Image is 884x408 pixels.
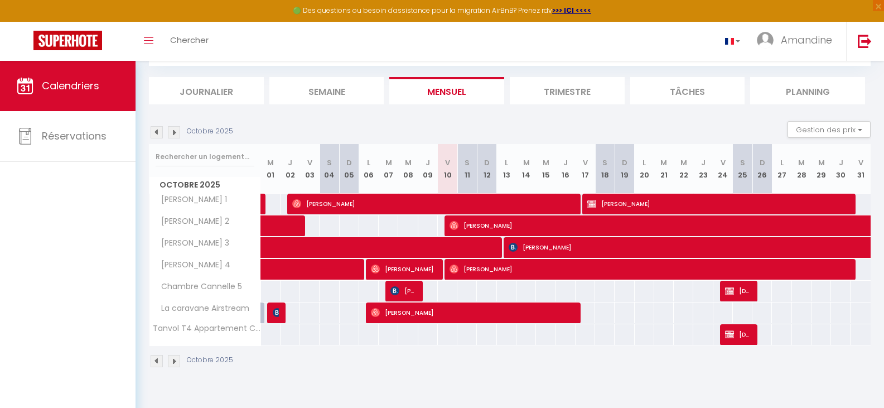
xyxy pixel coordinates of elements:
abbr: D [346,157,352,168]
th: 16 [555,144,575,194]
a: Chercher [162,22,217,61]
span: [PERSON_NAME] [371,302,573,323]
abbr: M [523,157,530,168]
abbr: L [643,157,646,168]
th: 26 [752,144,772,194]
th: 06 [359,144,379,194]
abbr: V [445,157,450,168]
span: [PERSON_NAME] [450,258,847,280]
span: La caravane Airstream [151,303,252,315]
span: [PERSON_NAME] 3 [151,237,232,249]
th: 12 [477,144,496,194]
abbr: V [721,157,726,168]
span: Calendriers [42,79,99,93]
abbr: M [385,157,392,168]
abbr: M [818,157,825,168]
th: 27 [772,144,791,194]
span: Réservations [42,129,107,143]
span: [PERSON_NAME] 1 [151,194,230,206]
th: 03 [300,144,320,194]
th: 20 [635,144,654,194]
th: 17 [576,144,595,194]
abbr: J [563,157,568,168]
th: 07 [379,144,398,194]
th: 01 [261,144,281,194]
th: 18 [595,144,615,194]
abbr: D [484,157,490,168]
input: Rechercher un logement... [156,147,254,167]
span: [DEMOGRAPHIC_DATA][PERSON_NAME] [725,324,751,345]
abbr: V [307,157,312,168]
span: [PERSON_NAME] [587,193,848,214]
th: 08 [398,144,418,194]
th: 28 [792,144,811,194]
li: Journalier [149,77,264,104]
abbr: M [680,157,687,168]
th: 15 [536,144,555,194]
li: Planning [750,77,865,104]
span: Chambre Cannelle 5 [151,281,245,293]
abbr: J [288,157,292,168]
th: 30 [831,144,851,194]
abbr: M [543,157,549,168]
span: Octobre 2025 [149,177,260,193]
li: Trimestre [510,77,625,104]
abbr: M [798,157,805,168]
th: 13 [497,144,516,194]
th: 09 [418,144,438,194]
span: Tanvol T4 Appartement Couette [151,324,263,333]
th: 31 [851,144,871,194]
a: >>> ICI <<<< [552,6,591,15]
abbr: V [583,157,588,168]
abbr: J [839,157,843,168]
abbr: L [367,157,370,168]
th: 11 [457,144,477,194]
p: Octobre 2025 [187,126,233,137]
img: logout [858,34,872,48]
th: 02 [281,144,300,194]
img: ... [757,32,774,49]
th: 24 [713,144,733,194]
th: 22 [674,144,693,194]
abbr: V [858,157,863,168]
a: ... Amandine [748,22,846,61]
span: [PERSON_NAME] 4 [151,259,233,271]
th: 25 [733,144,752,194]
abbr: S [465,157,470,168]
th: 29 [811,144,831,194]
span: Chercher [170,34,209,46]
abbr: J [426,157,430,168]
li: Semaine [269,77,384,104]
th: 23 [693,144,713,194]
th: 14 [516,144,536,194]
abbr: M [405,157,412,168]
abbr: L [505,157,508,168]
th: 10 [438,144,457,194]
abbr: M [267,157,274,168]
li: Tâches [630,77,745,104]
abbr: M [660,157,667,168]
th: 05 [340,144,359,194]
abbr: D [760,157,765,168]
th: 04 [320,144,339,194]
li: Mensuel [389,77,504,104]
abbr: D [622,157,627,168]
abbr: L [780,157,784,168]
abbr: S [602,157,607,168]
span: [PERSON_NAME] [371,258,436,280]
span: [PERSON_NAME] [292,193,572,214]
p: Octobre 2025 [187,355,233,366]
abbr: S [740,157,745,168]
span: [PERSON_NAME] [390,280,417,301]
th: 19 [615,144,634,194]
span: Amandine [781,33,832,47]
span: [DEMOGRAPHIC_DATA][PERSON_NAME] [725,280,751,301]
span: [PERSON_NAME] 2 [151,215,232,228]
img: Super Booking [33,31,102,50]
abbr: J [701,157,706,168]
span: [PERSON_NAME] [273,302,279,323]
th: 21 [654,144,674,194]
abbr: S [327,157,332,168]
button: Gestion des prix [788,121,871,138]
